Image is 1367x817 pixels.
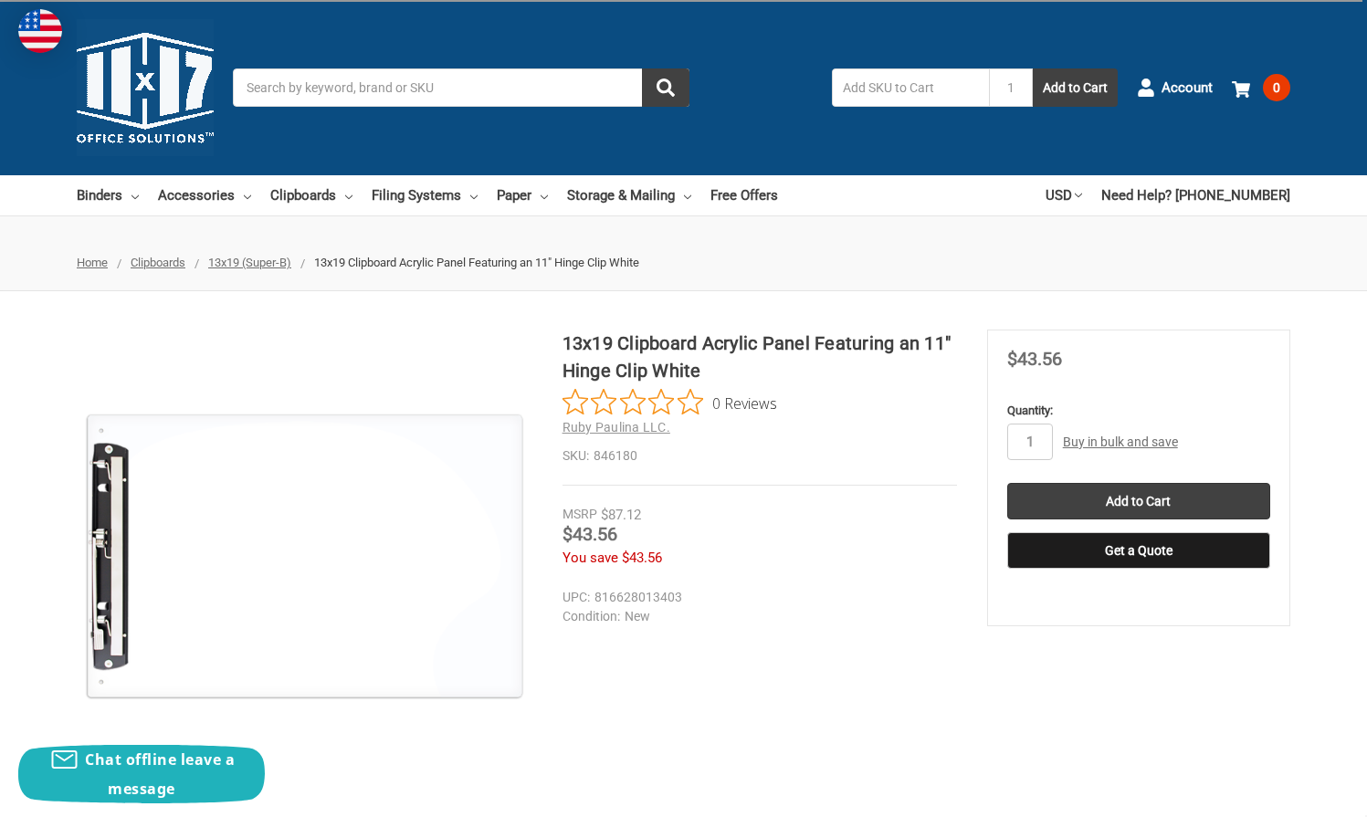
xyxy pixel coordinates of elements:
div: MSRP [563,505,597,524]
span: $87.12 [601,507,641,523]
a: Paper [497,175,548,215]
button: Add to Cart [1033,68,1118,107]
span: $43.56 [622,550,662,566]
a: Ruby Paulina LLC. [563,420,670,435]
span: $43.56 [1007,348,1062,370]
a: Free Offers [710,175,778,215]
span: 0 [1263,74,1290,101]
span: Account [1162,78,1213,99]
h1: 13x19 Clipboard Acrylic Panel Featuring an 11" Hinge Clip White [563,330,957,384]
dd: New [563,607,949,626]
a: 0 [1232,64,1290,111]
span: 0 Reviews [712,389,777,416]
a: Storage & Mailing [567,175,691,215]
a: Need Help? [PHONE_NUMBER] [1101,175,1290,215]
a: Home [77,256,108,269]
span: You save [563,550,618,566]
span: $43.56 [563,523,617,545]
img: 11x17.com [77,19,214,156]
input: Search by keyword, brand or SKU [233,68,689,107]
dt: Condition: [563,607,620,626]
a: Filing Systems [372,175,478,215]
a: Clipboards [131,256,185,269]
a: Account [1137,64,1213,111]
dt: SKU: [563,446,589,466]
span: Chat offline leave a message [85,749,235,799]
label: Quantity: [1007,402,1270,420]
a: Binders [77,175,139,215]
dt: UPC: [563,588,590,607]
button: Get a Quote [1007,532,1270,569]
a: Accessories [158,175,251,215]
img: duty and tax information for United States [18,9,62,53]
a: USD [1046,175,1082,215]
button: Chat offline leave a message [18,745,265,803]
a: 13x19 (Super-B) [208,256,291,269]
a: Clipboards [270,175,352,215]
span: 13x19 Clipboard Acrylic Panel Featuring an 11" Hinge Clip White [314,256,639,269]
img: 13x19 Clipboard Acrylic Panel Featuring an 11" Hinge Clip White [77,330,532,785]
input: Add to Cart [1007,483,1270,519]
button: Rated 0 out of 5 stars from 0 reviews. Jump to reviews. [563,389,777,416]
input: Add SKU to Cart [832,68,989,107]
dd: 846180 [563,446,957,466]
a: Buy in bulk and save [1063,435,1178,449]
dd: 816628013403 [563,588,949,607]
